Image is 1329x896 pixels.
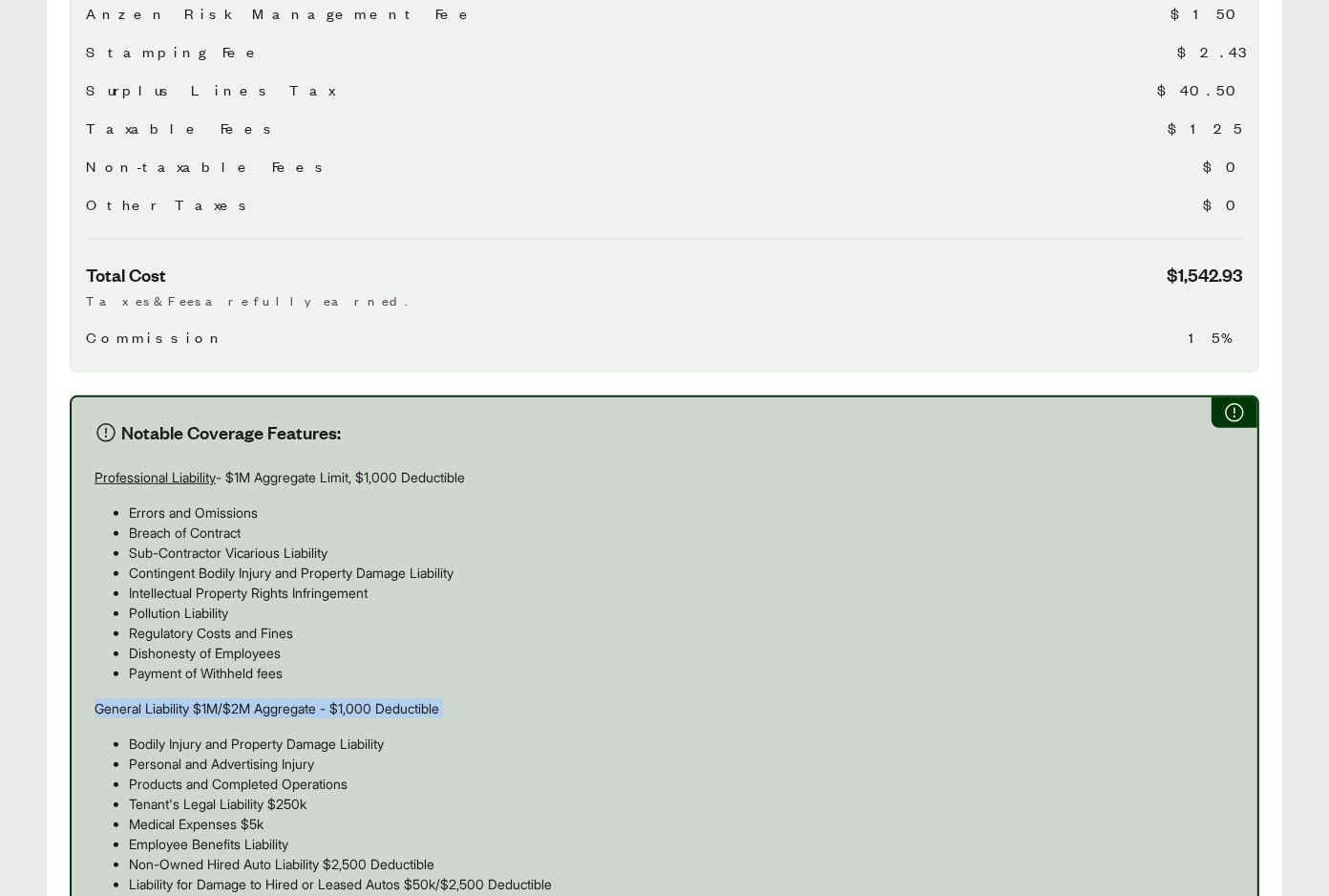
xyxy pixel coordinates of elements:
p: Dishonesty of Employees [129,643,1234,663]
span: Stamping Fee [86,40,265,63]
p: Sub-Contractor Vicarious Liability [129,543,1234,563]
p: Breach of Contract [129,523,1234,543]
p: General Liability $1M/$2M Aggregate - $1,000 Deductible [95,698,1234,718]
p: Employee Benefits Liability [129,834,1234,854]
span: Surplus Lines Tax [86,78,334,101]
p: Taxes & Fees are fully earned. [86,290,1243,310]
span: $150 [1171,2,1243,25]
span: 15% [1189,326,1243,349]
span: Anzen Risk Management Fee [86,2,478,25]
p: Liability for Damage to Hired or Leased Autos $50k/$2,500 Deductible [129,874,1234,894]
p: Tenant's Legal Liability $250k [129,794,1234,814]
span: Total Cost [86,263,166,287]
span: $40.50 [1157,78,1243,101]
p: Regulatory Costs and Fines [129,623,1234,643]
span: Notable Coverage Features: [121,420,341,444]
p: Personal and Advertising Injury [129,754,1234,774]
p: Contingent Bodily Injury and Property Damage Liability [129,563,1234,583]
p: Non-Owned Hired Auto Liability $2,500 Deductible [129,854,1234,874]
span: $1,542.93 [1167,263,1243,287]
p: Products and Completed Operations [129,774,1234,794]
p: Intellectual Property Rights Infringement [129,583,1234,603]
p: Errors and Omissions [129,502,1234,523]
p: Medical Expenses $5k [129,814,1234,834]
span: $2.43 [1177,40,1243,63]
span: Taxable Fees [86,117,279,139]
span: $0 [1203,155,1243,178]
p: Pollution Liability [129,603,1234,623]
span: Non-taxable Fees [86,155,330,178]
p: - $1M Aggregate Limit, $1,000 Deductible [95,467,1234,487]
span: Other Taxes [86,193,254,216]
span: $0 [1203,193,1243,216]
p: Bodily Injury and Property Damage Liability [129,734,1234,754]
span: $125 [1168,117,1243,139]
u: Professional Liability [95,469,216,485]
p: Payment of Withheld fees [129,663,1234,683]
span: Commission [86,326,226,349]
